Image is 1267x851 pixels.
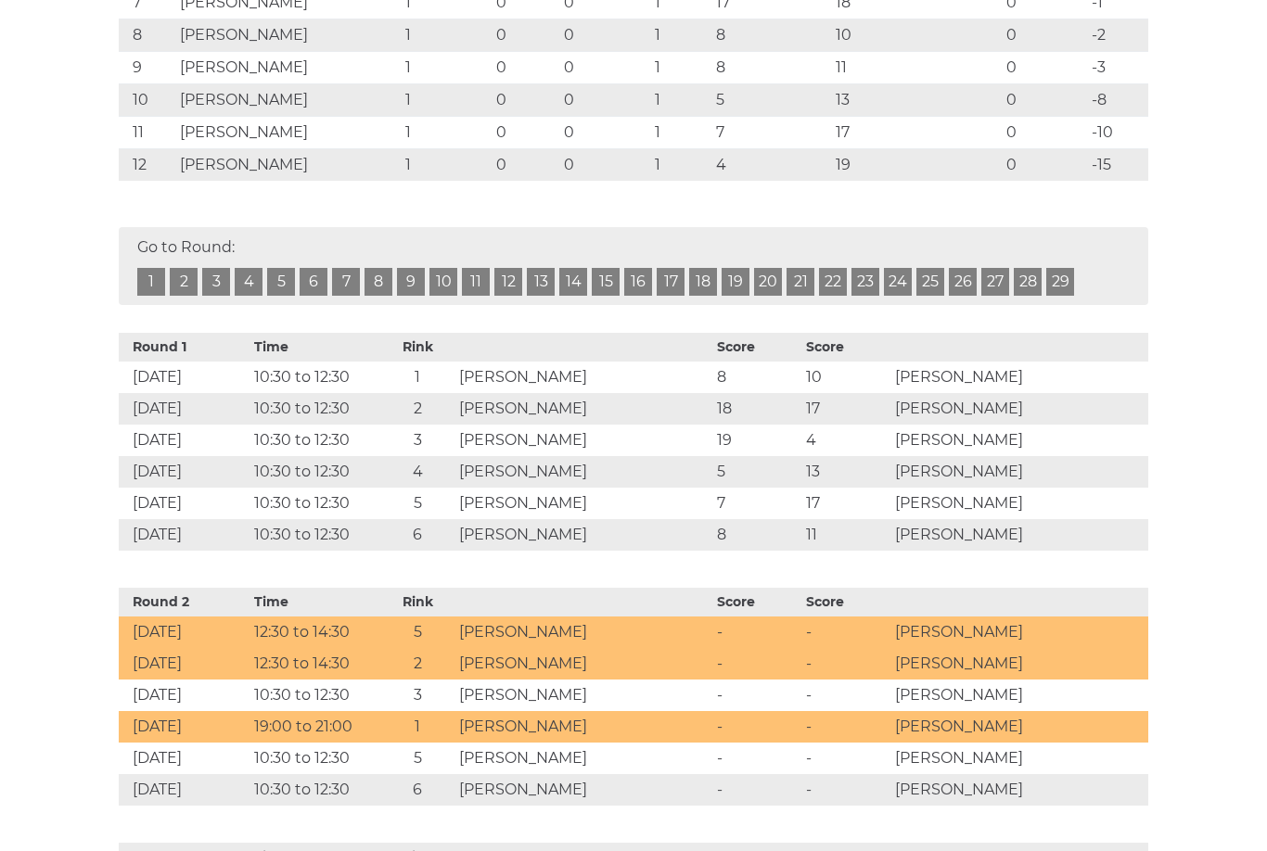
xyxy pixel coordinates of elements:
a: 1 [137,268,165,296]
td: 0 [492,116,558,148]
td: [PERSON_NAME] [454,743,712,774]
td: [PERSON_NAME] [454,425,712,456]
a: 22 [819,268,847,296]
th: Time [250,333,380,362]
a: 28 [1014,268,1042,296]
td: 7 [711,116,832,148]
td: 19 [831,148,1002,181]
td: -2 [1087,19,1148,51]
a: 7 [332,268,360,296]
td: [DATE] [119,488,250,519]
td: 1 [650,19,711,51]
td: [PERSON_NAME] [890,616,1148,648]
td: 8 [712,362,801,393]
td: 8 [711,51,832,83]
td: 10 [119,83,175,116]
td: 4 [801,425,890,456]
td: [PERSON_NAME] [890,743,1148,774]
td: 5 [380,488,455,519]
a: 21 [787,268,814,296]
td: -8 [1087,83,1148,116]
td: 11 [119,116,175,148]
td: 0 [492,51,558,83]
td: 1 [401,116,493,148]
td: 10:30 to 12:30 [250,362,380,393]
td: 0 [1002,51,1087,83]
div: Go to Round: [119,227,1148,305]
td: 11 [831,51,1002,83]
td: 1 [401,83,493,116]
a: 11 [462,268,490,296]
td: 6 [380,519,455,551]
td: - [712,743,801,774]
td: - [712,648,801,680]
td: 0 [559,19,651,51]
td: 0 [492,19,558,51]
td: - [801,743,890,774]
td: - [712,680,801,711]
td: [PERSON_NAME] [454,711,712,743]
td: [PERSON_NAME] [890,648,1148,680]
td: [DATE] [119,711,250,743]
td: - [801,648,890,680]
td: 1 [650,51,711,83]
a: 18 [689,268,717,296]
td: 5 [711,83,832,116]
td: -10 [1087,116,1148,148]
td: [PERSON_NAME] [454,393,712,425]
td: 1 [401,148,493,181]
a: 9 [397,268,425,296]
td: [PERSON_NAME] [454,648,712,680]
a: 15 [592,268,620,296]
td: 12 [119,148,175,181]
td: [PERSON_NAME] [890,680,1148,711]
td: 7 [712,488,801,519]
td: 4 [380,456,455,488]
td: 0 [1002,116,1087,148]
td: [PERSON_NAME] [454,488,712,519]
td: 12:30 to 14:30 [250,648,380,680]
td: 0 [559,116,651,148]
td: [DATE] [119,648,250,680]
td: -3 [1087,51,1148,83]
th: Round 1 [119,333,250,362]
td: [PERSON_NAME] [454,362,712,393]
a: 4 [235,268,262,296]
a: 29 [1046,268,1074,296]
td: 10 [831,19,1002,51]
td: [DATE] [119,425,250,456]
td: 5 [712,456,801,488]
td: 0 [559,83,651,116]
td: 1 [650,83,711,116]
a: 24 [884,268,912,296]
a: 23 [851,268,879,296]
td: [PERSON_NAME] [454,519,712,551]
td: 1 [401,51,493,83]
td: 17 [801,393,890,425]
td: [PERSON_NAME] [454,616,712,648]
td: 6 [380,774,455,806]
a: 27 [981,268,1009,296]
td: 0 [492,148,558,181]
a: 19 [722,268,749,296]
td: 18 [712,393,801,425]
td: [PERSON_NAME] [890,425,1148,456]
a: 13 [527,268,555,296]
td: 10:30 to 12:30 [250,519,380,551]
td: 8 [712,519,801,551]
td: 0 [559,51,651,83]
th: Rink [380,588,455,616]
td: [DATE] [119,393,250,425]
td: [PERSON_NAME] [890,488,1148,519]
td: [PERSON_NAME] [175,83,401,116]
td: 5 [380,616,455,648]
td: 10:30 to 12:30 [250,743,380,774]
th: Score [801,333,890,362]
a: 2 [170,268,198,296]
td: 19 [712,425,801,456]
td: 10:30 to 12:30 [250,680,380,711]
td: [DATE] [119,680,250,711]
td: [PERSON_NAME] [890,774,1148,806]
a: 25 [916,268,944,296]
td: 17 [801,488,890,519]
